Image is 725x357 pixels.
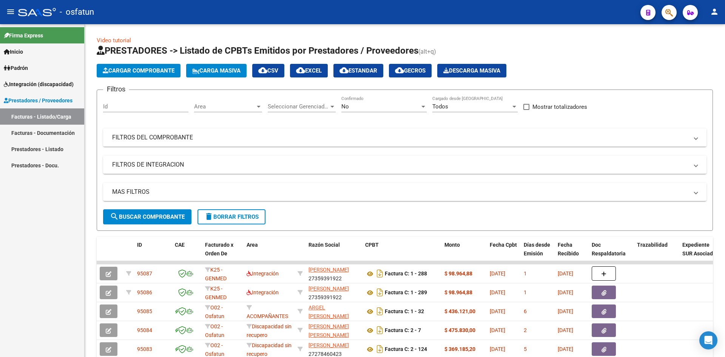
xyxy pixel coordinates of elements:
[521,237,555,270] datatable-header-cell: Días desde Emisión
[137,242,142,248] span: ID
[558,242,579,257] span: Fecha Recibido
[172,237,202,270] datatable-header-cell: CAE
[365,242,379,248] span: CPBT
[490,289,505,295] span: [DATE]
[194,103,255,110] span: Area
[375,286,385,298] i: Descargar documento
[296,66,305,75] mat-icon: cloud_download
[339,67,377,74] span: Estandar
[375,324,385,336] i: Descargar documento
[524,242,550,257] span: Días desde Emisión
[309,323,349,338] span: [PERSON_NAME] [PERSON_NAME]
[247,270,279,277] span: Integración
[444,327,475,333] strong: $ 475.830,00
[244,237,295,270] datatable-header-cell: Area
[112,188,688,196] mat-panel-title: MAS FILTROS
[258,67,278,74] span: CSV
[339,66,349,75] mat-icon: cloud_download
[524,327,527,333] span: 2
[333,64,383,77] button: Estandar
[309,341,359,357] div: 27278460423
[558,289,573,295] span: [DATE]
[375,343,385,355] i: Descargar documento
[97,64,180,77] button: Cargar Comprobante
[97,37,131,44] a: Video tutorial
[258,66,267,75] mat-icon: cloud_download
[60,4,94,20] span: - osfatun
[362,237,441,270] datatable-header-cell: CPBT
[589,237,634,270] datatable-header-cell: Doc Respaldatoria
[103,209,191,224] button: Buscar Comprobante
[137,346,152,352] span: 95083
[296,67,322,74] span: EXCEL
[4,31,43,40] span: Firma Express
[205,267,227,281] span: K25 - GENMED
[197,209,265,224] button: Borrar Filtros
[97,45,418,56] span: PRESTADORES -> Listado de CPBTs Emitidos por Prestadores / Proveedores
[175,242,185,248] span: CAE
[268,103,329,110] span: Seleccionar Gerenciador
[110,213,185,220] span: Buscar Comprobante
[247,289,279,295] span: Integración
[418,48,436,55] span: (alt+q)
[679,237,721,270] datatable-header-cell: Expediente SUR Asociado
[204,213,259,220] span: Borrar Filtros
[490,270,505,277] span: [DATE]
[247,304,288,328] span: ACOMPAÑANTES TERAPEUTICOS
[305,237,362,270] datatable-header-cell: Razón Social
[137,308,152,314] span: 95085
[309,286,349,292] span: [PERSON_NAME]
[524,270,527,277] span: 1
[341,103,349,110] span: No
[110,212,119,221] mat-icon: search
[309,342,349,348] span: [PERSON_NAME]
[112,133,688,142] mat-panel-title: FILTROS DEL COMPROBANTE
[103,67,174,74] span: Cargar Comprobante
[309,267,349,273] span: [PERSON_NAME]
[290,64,328,77] button: EXCEL
[202,237,244,270] datatable-header-cell: Facturado x Orden De
[490,327,505,333] span: [DATE]
[385,271,427,277] strong: Factura C: 1 - 288
[103,84,129,94] h3: Filtros
[252,64,284,77] button: CSV
[524,346,527,352] span: 5
[205,323,224,347] span: O02 - Osfatun Propio
[186,64,247,77] button: Carga Masiva
[432,103,448,110] span: Todos
[490,242,517,248] span: Fecha Cpbt
[4,48,23,56] span: Inicio
[699,331,717,349] div: Open Intercom Messenger
[558,308,573,314] span: [DATE]
[247,323,292,338] span: Discapacidad sin recupero
[532,102,587,111] span: Mostrar totalizadores
[375,267,385,280] i: Descargar documento
[204,212,213,221] mat-icon: delete
[192,67,241,74] span: Carga Masiva
[555,237,589,270] datatable-header-cell: Fecha Recibido
[4,96,72,105] span: Prestadores / Proveedores
[490,346,505,352] span: [DATE]
[437,64,506,77] app-download-masive: Descarga masiva de comprobantes (adjuntos)
[247,242,258,248] span: Area
[443,67,500,74] span: Descarga Masiva
[112,161,688,169] mat-panel-title: FILTROS DE INTEGRACION
[309,242,340,248] span: Razón Social
[444,346,475,352] strong: $ 369.185,20
[385,309,424,315] strong: Factura C: 1 - 32
[205,304,224,328] span: O02 - Osfatun Propio
[4,64,28,72] span: Padrón
[444,270,472,277] strong: $ 98.964,88
[103,156,706,174] mat-expansion-panel-header: FILTROS DE INTEGRACION
[247,342,292,357] span: Discapacidad sin recupero
[592,242,626,257] span: Doc Respaldatoria
[395,67,426,74] span: Gecros
[137,289,152,295] span: 95086
[524,308,527,314] span: 6
[637,242,668,248] span: Trazabilidad
[389,64,432,77] button: Gecros
[134,237,172,270] datatable-header-cell: ID
[487,237,521,270] datatable-header-cell: Fecha Cpbt
[205,286,227,300] span: K25 - GENMED
[444,242,460,248] span: Monto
